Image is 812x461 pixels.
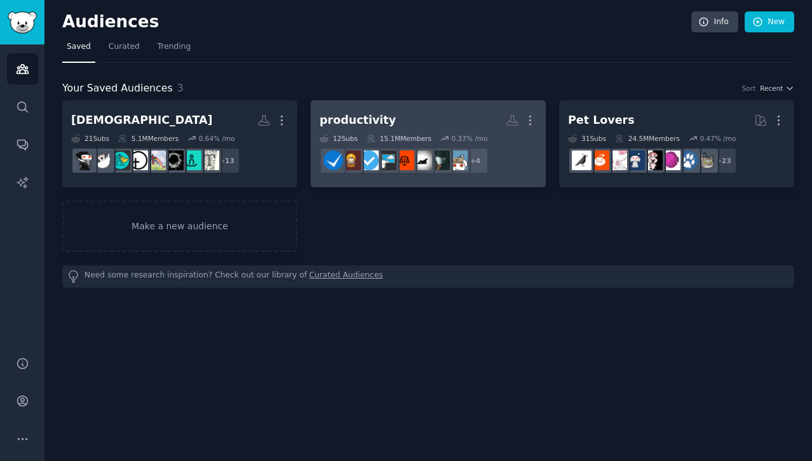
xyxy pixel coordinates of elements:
img: GetStudying [448,150,468,170]
a: [DEMOGRAPHIC_DATA]21Subs5.1MMembers0.64% /mo+13theologyreligionHistoricalJesusRadicalChristianity... [62,100,297,187]
a: New [745,11,794,33]
a: productivity12Subs15.1MMembers0.37% /mo+4GetStudyingDisciplineantiworkTEMUpactADHDgetdisciplinedP... [311,100,546,187]
img: antiwork [412,150,432,170]
img: Reformed [75,150,95,170]
div: 31 Sub s [568,134,606,143]
a: Curated Audiences [309,270,383,283]
img: parrots [643,150,663,170]
div: 0.47 % /mo [700,134,736,143]
img: getdisciplined [359,150,379,170]
img: atheism [93,150,112,170]
div: 15.1M Members [367,134,431,143]
img: birding [572,150,592,170]
button: Recent [760,84,794,93]
img: TEMUpact [395,150,414,170]
img: Aquariums [661,150,680,170]
span: Trending [158,41,191,53]
a: Make a new audience [62,201,297,252]
img: GummySearch logo [8,11,37,34]
a: Info [691,11,738,33]
div: + 4 [462,147,489,174]
span: Your Saved Audiences [62,81,173,97]
img: BeardedDragons [590,150,609,170]
span: 3 [177,82,184,94]
img: exchristian [111,150,130,170]
div: 24.5M Members [615,134,680,143]
a: Trending [153,37,195,63]
img: ADHD [377,150,396,170]
img: RATS [607,150,627,170]
div: 12 Sub s [320,134,358,143]
img: Discipline [430,150,450,170]
div: Sort [742,84,756,93]
img: dogs [679,150,698,170]
a: Curated [104,37,144,63]
img: dogswithjobs [625,150,645,170]
div: + 13 [213,147,240,174]
div: 0.64 % /mo [199,134,235,143]
div: + 23 [710,147,737,174]
div: Pet Lovers [568,112,635,128]
span: Saved [67,41,91,53]
img: RadicalChristianity [146,150,166,170]
h2: Audiences [62,12,691,32]
img: Productivitycafe [341,150,361,170]
img: ChristianUniversalism [128,150,148,170]
img: cats [696,150,716,170]
img: HistoricalJesus [164,150,184,170]
img: superProductivity [323,150,343,170]
span: Curated [109,41,140,53]
img: theology [200,150,219,170]
span: Recent [760,84,783,93]
a: Pet Lovers31Subs24.5MMembers0.47% /mo+23catsdogsAquariumsparrotsdogswithjobsRATSBeardedDragonsbir... [559,100,794,187]
div: 0.37 % /mo [451,134,487,143]
div: 21 Sub s [71,134,109,143]
a: Saved [62,37,95,63]
div: productivity [320,112,396,128]
img: religion [182,150,201,170]
div: [DEMOGRAPHIC_DATA] [71,112,213,128]
div: Need some research inspiration? Check out our library of [62,265,794,288]
div: 5.1M Members [118,134,179,143]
